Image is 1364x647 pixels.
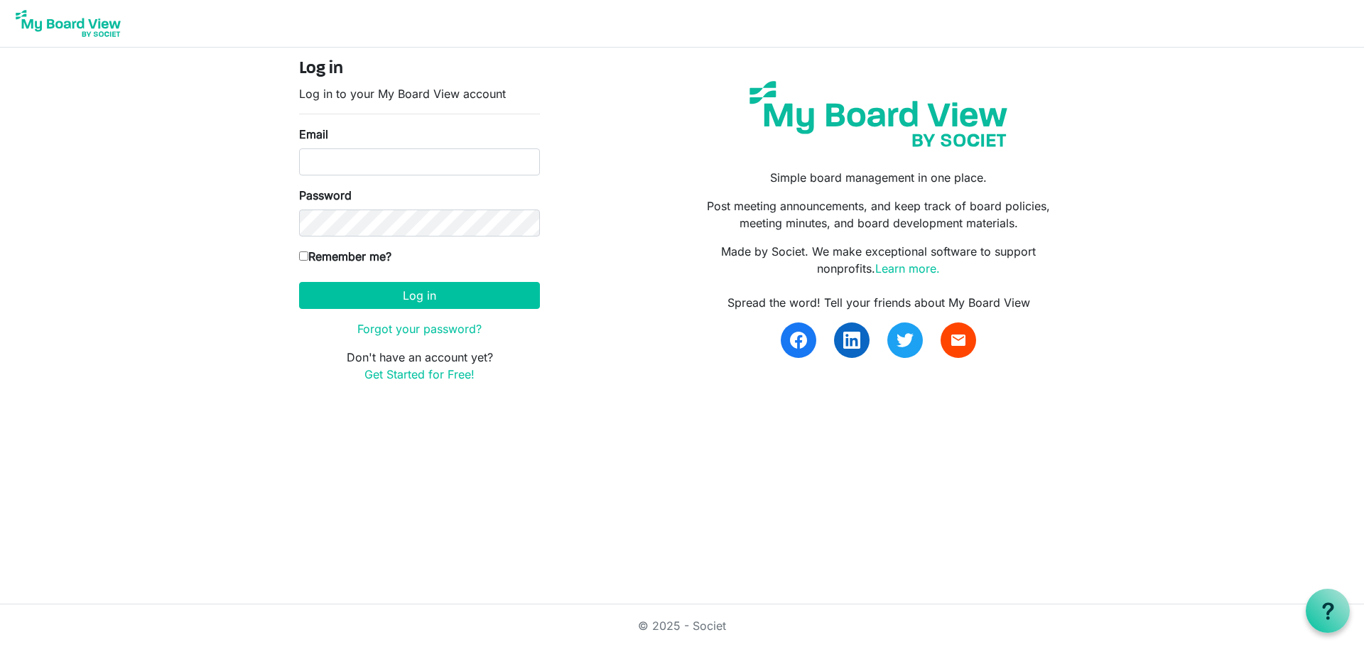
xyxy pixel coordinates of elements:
a: © 2025 - Societ [638,619,726,633]
label: Password [299,187,352,204]
img: twitter.svg [897,332,914,349]
button: Log in [299,282,540,309]
label: Email [299,126,328,143]
img: linkedin.svg [843,332,860,349]
a: Forgot your password? [357,322,482,336]
img: my-board-view-societ.svg [739,70,1018,158]
a: Get Started for Free! [364,367,475,381]
a: Learn more. [875,261,940,276]
p: Post meeting announcements, and keep track of board policies, meeting minutes, and board developm... [693,197,1065,232]
label: Remember me? [299,248,391,265]
p: Don't have an account yet? [299,349,540,383]
img: facebook.svg [790,332,807,349]
p: Simple board management in one place. [693,169,1065,186]
div: Spread the word! Tell your friends about My Board View [693,294,1065,311]
p: Log in to your My Board View account [299,85,540,102]
a: email [941,322,976,358]
span: email [950,332,967,349]
input: Remember me? [299,251,308,261]
p: Made by Societ. We make exceptional software to support nonprofits. [693,243,1065,277]
img: My Board View Logo [11,6,125,41]
h4: Log in [299,59,540,80]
